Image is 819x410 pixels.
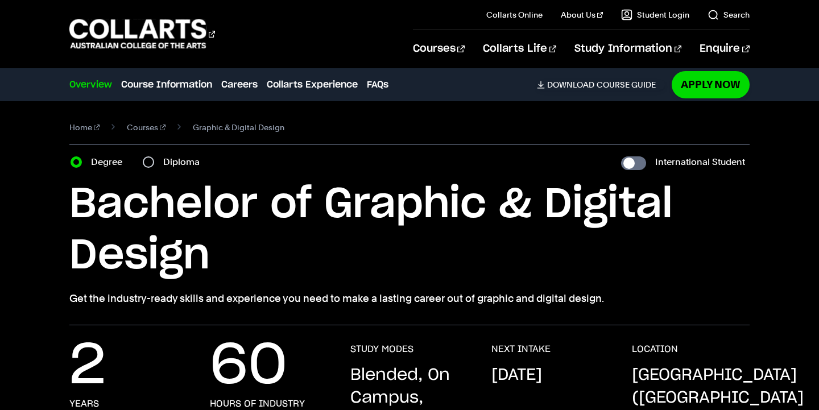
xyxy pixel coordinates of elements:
[69,18,215,50] div: Go to homepage
[655,154,745,170] label: International Student
[350,343,413,355] h3: STUDY MODES
[632,343,678,355] h3: LOCATION
[491,343,551,355] h3: NEXT INTAKE
[491,364,542,387] p: [DATE]
[210,343,287,389] p: 60
[621,9,689,20] a: Student Login
[121,78,212,92] a: Course Information
[708,9,750,20] a: Search
[367,78,388,92] a: FAQs
[483,30,556,68] a: Collarts Life
[69,78,112,92] a: Overview
[221,78,258,92] a: Careers
[69,343,106,389] p: 2
[91,154,129,170] label: Degree
[700,30,749,68] a: Enquire
[561,9,603,20] a: About Us
[193,119,284,135] span: Graphic & Digital Design
[486,9,543,20] a: Collarts Online
[127,119,166,135] a: Courses
[163,154,206,170] label: Diploma
[537,80,665,90] a: DownloadCourse Guide
[69,398,99,409] h3: years
[672,71,750,98] a: Apply Now
[413,30,465,68] a: Courses
[267,78,358,92] a: Collarts Experience
[69,119,100,135] a: Home
[547,80,594,90] span: Download
[69,179,749,281] h1: Bachelor of Graphic & Digital Design
[574,30,681,68] a: Study Information
[69,291,749,307] p: Get the industry-ready skills and experience you need to make a lasting career out of graphic and...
